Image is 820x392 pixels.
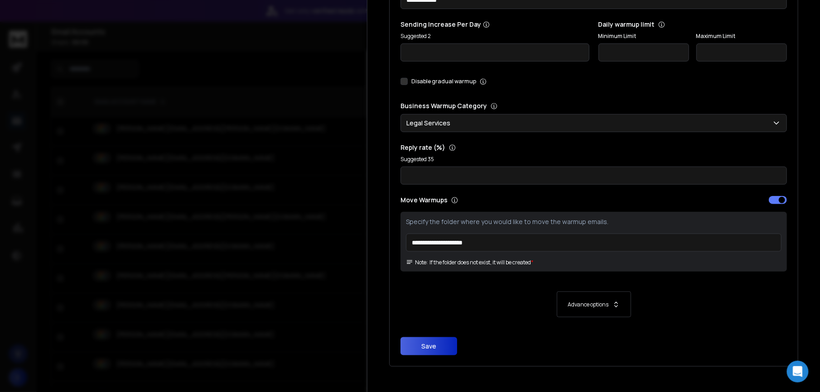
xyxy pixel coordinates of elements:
p: Move Warmups [400,196,591,205]
p: Legal Services [406,119,454,128]
p: Suggested 2 [400,33,589,40]
p: Specify the folder where you would like to move the warmup emails. [406,217,781,226]
p: Reply rate (%) [400,143,787,152]
span: Note: [406,259,428,266]
button: Save [400,337,457,355]
p: Advance options [568,301,609,308]
p: If the folder does not exist, it will be created [429,259,531,266]
p: Sending Increase Per Day [400,20,589,29]
p: Daily warmup limit [598,20,787,29]
p: Suggested 35 [400,156,787,163]
label: Disable gradual warmup [411,78,476,85]
label: Minimum Limit [598,33,689,40]
p: Business Warmup Category [400,101,787,110]
div: Open Intercom Messenger [787,361,809,382]
button: Advance options [410,292,778,317]
label: Maximum Limit [696,33,787,40]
